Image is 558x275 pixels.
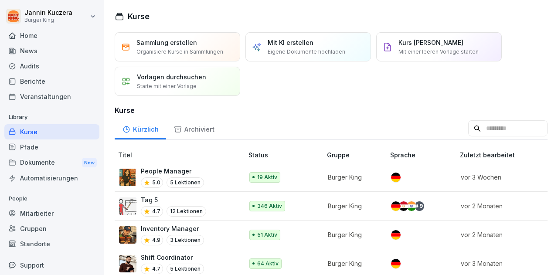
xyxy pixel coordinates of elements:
p: 346 Aktiv [257,202,282,210]
p: Mit einer leeren Vorlage starten [398,48,479,56]
a: Veranstaltungen [4,89,99,104]
a: Standorte [4,236,99,251]
p: People Manager [141,166,204,176]
p: Burger King [328,230,376,239]
p: 5 Lektionen [167,177,204,188]
img: vy1vuzxsdwx3e5y1d1ft51l0.png [119,197,136,215]
p: Inventory Manager [141,224,204,233]
div: New [82,158,97,168]
p: Tag 5 [141,195,206,204]
p: vor 2 Monaten [461,230,550,239]
p: 5 Lektionen [167,264,204,274]
div: Dokumente [4,155,99,171]
p: Burger King [328,259,376,268]
img: o1h5p6rcnzw0lu1jns37xjxx.png [119,226,136,244]
img: q4kvd0p412g56irxfxn6tm8s.png [119,255,136,272]
p: Eigene Dokumente hochladen [268,48,345,56]
p: Sprache [390,150,456,160]
img: xc3x9m9uz5qfs93t7kmvoxs4.png [119,169,136,186]
img: eg.svg [399,201,408,211]
p: 51 Aktiv [257,231,277,239]
p: 4.7 [152,265,160,273]
p: Titel [118,150,245,160]
a: Automatisierungen [4,170,99,186]
h3: Kurse [115,105,548,115]
p: 3 Lektionen [167,235,204,245]
p: 12 Lektionen [167,206,206,217]
p: Starte mit einer Vorlage [137,82,197,90]
a: News [4,43,99,58]
p: Sammlung erstellen [136,38,197,47]
a: Mitarbeiter [4,206,99,221]
p: Burger King [328,201,376,210]
p: vor 3 Wochen [461,173,550,182]
p: Mit KI erstellen [268,38,313,47]
p: Kurs [PERSON_NAME] [398,38,463,47]
a: Kurse [4,124,99,139]
p: 4.7 [152,207,160,215]
div: Support [4,258,99,273]
p: Organisiere Kurse in Sammlungen [136,48,223,56]
img: in.svg [407,201,416,211]
a: Home [4,28,99,43]
img: de.svg [391,230,401,240]
img: de.svg [391,173,401,182]
p: 64 Aktiv [257,260,279,268]
a: Gruppen [4,221,99,236]
p: Status [248,150,323,160]
div: + 9 [415,201,424,211]
p: Gruppe [327,150,387,160]
a: Archiviert [166,117,222,139]
p: People [4,192,99,206]
p: vor 2 Monaten [461,201,550,210]
a: Pfade [4,139,99,155]
p: 19 Aktiv [257,173,277,181]
a: Audits [4,58,99,74]
a: DokumenteNew [4,155,99,171]
p: Library [4,110,99,124]
a: Kürzlich [115,117,166,139]
p: Jannin Kuczera [24,9,72,17]
p: Burger King [24,17,72,23]
p: 5.0 [152,179,160,187]
img: de.svg [391,259,401,268]
p: Vorlagen durchsuchen [137,72,206,81]
img: de.svg [391,201,401,211]
p: vor 3 Monaten [461,259,550,268]
p: 4.9 [152,236,160,244]
a: Berichte [4,74,99,89]
p: Burger King [328,173,376,182]
p: Shift Coordinator [141,253,204,262]
h1: Kurse [128,10,150,22]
